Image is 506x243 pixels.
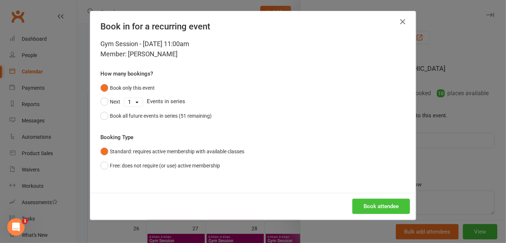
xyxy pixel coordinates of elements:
label: How many bookings? [100,69,153,78]
button: Next [100,95,120,109]
label: Booking Type [100,133,133,142]
h4: Book in for a recurring event [100,21,406,32]
button: Close [397,16,408,28]
iframe: Intercom live chat [7,218,25,236]
div: Gym Session - [DATE] 11:00am Member: [PERSON_NAME] [100,39,406,59]
button: Book attendee [352,199,410,214]
div: Events in series [100,95,406,109]
button: Book only this event [100,81,155,95]
div: Book all future events in series (51 remaining) [110,112,212,120]
span: 1 [22,218,28,224]
button: Standard: requires active membership with available classes [100,145,244,158]
button: Free: does not require (or use) active membership [100,159,220,173]
button: Book all future events in series (51 remaining) [100,109,212,123]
